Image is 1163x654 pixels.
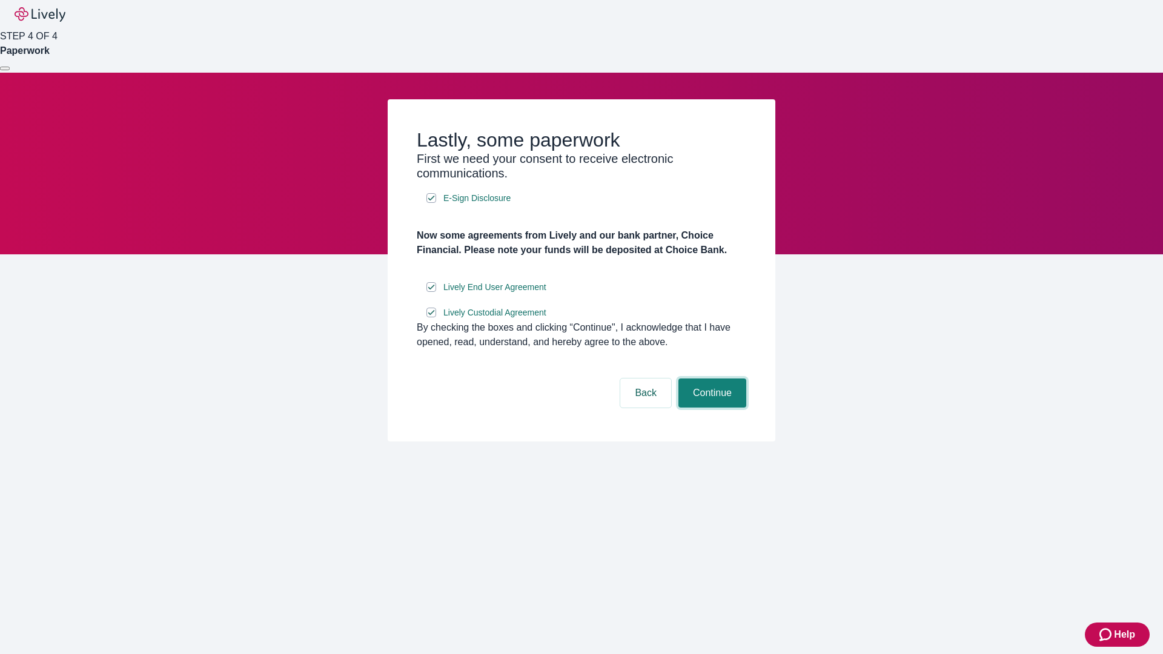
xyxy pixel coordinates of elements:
h3: First we need your consent to receive electronic communications. [417,151,746,180]
span: Help [1114,627,1135,642]
a: e-sign disclosure document [441,280,549,295]
div: By checking the boxes and clicking “Continue", I acknowledge that I have opened, read, understand... [417,320,746,349]
a: e-sign disclosure document [441,191,513,206]
span: E-Sign Disclosure [443,192,511,205]
h4: Now some agreements from Lively and our bank partner, Choice Financial. Please note your funds wi... [417,228,746,257]
h2: Lastly, some paperwork [417,128,746,151]
svg: Zendesk support icon [1099,627,1114,642]
button: Zendesk support iconHelp [1085,623,1150,647]
span: Lively End User Agreement [443,281,546,294]
button: Back [620,378,671,408]
span: Lively Custodial Agreement [443,306,546,319]
button: Continue [678,378,746,408]
img: Lively [15,7,65,22]
a: e-sign disclosure document [441,305,549,320]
